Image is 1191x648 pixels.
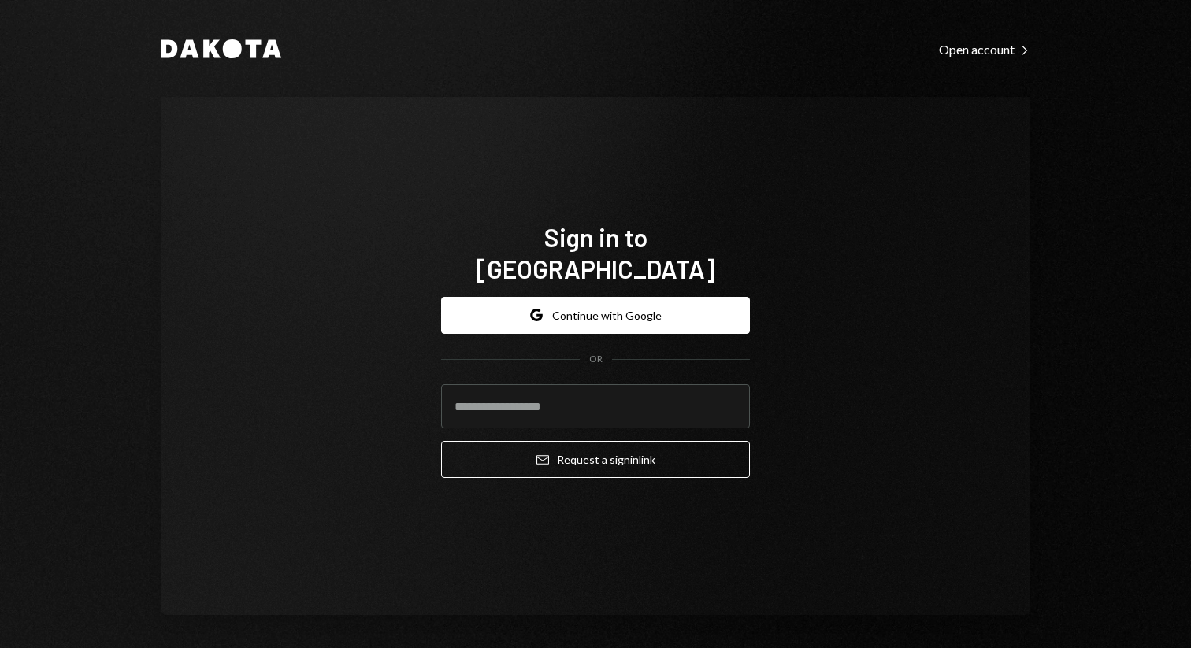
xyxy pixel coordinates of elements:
div: Open account [939,42,1030,57]
div: OR [589,353,603,366]
button: Request a signinlink [441,441,750,478]
a: Open account [939,40,1030,57]
button: Continue with Google [441,297,750,334]
h1: Sign in to [GEOGRAPHIC_DATA] [441,221,750,284]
